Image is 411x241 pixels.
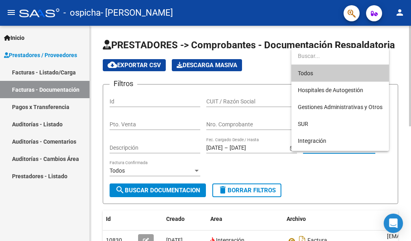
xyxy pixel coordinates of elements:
span: Hospitales de Autogestión [298,87,363,93]
span: SUR [298,121,308,127]
span: Gestiones Administrativas y Otros [298,104,383,110]
input: dropdown search [291,47,389,64]
div: Open Intercom Messenger [384,214,403,233]
span: Integración [298,138,326,144]
span: Todos [298,65,383,82]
